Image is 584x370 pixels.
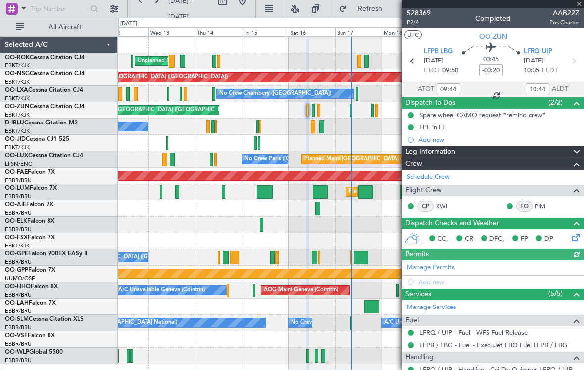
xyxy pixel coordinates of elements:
[407,303,456,312] a: Manage Services
[11,19,107,35] button: All Aircraft
[5,267,28,273] span: OO-GPP
[524,66,539,76] span: 10:35
[5,242,30,249] a: EBKT/KJK
[405,158,422,170] span: Crew
[5,284,31,290] span: OO-HHO
[5,202,53,208] a: OO-AIEFalcon 7X
[5,308,32,315] a: EBBR/BRU
[5,78,30,86] a: EBKT/KJK
[26,24,104,31] span: All Aircraft
[419,123,446,131] div: FPL in FF
[5,55,30,61] span: OO-ROK
[30,1,87,16] input: Trip Number
[5,300,29,306] span: OO-LAH
[384,315,568,330] div: A/C Unavailable [GEOGRAPHIC_DATA] ([GEOGRAPHIC_DATA] National)
[5,120,24,126] span: D-IBLU
[418,135,579,144] div: Add new
[404,30,422,39] button: UTC
[535,202,557,211] a: PIM
[419,341,567,349] a: LFPB / LBG - Fuel - ExecuJet FBO Fuel LFPB / LBG
[5,169,55,175] a: OO-FAEFalcon 7X
[5,136,69,142] a: OO-JIDCessna CJ1 525
[516,201,533,212] div: FO
[5,71,85,77] a: OO-NSGCessna Citation CJ4
[289,27,335,36] div: Sat 16
[405,352,434,363] span: Handling
[5,153,28,159] span: OO-LUX
[405,218,499,229] span: Dispatch Checks and Weather
[475,13,511,24] div: Completed
[5,71,30,77] span: OO-NSG
[5,300,56,306] a: OO-LAHFalcon 7X
[417,201,434,212] div: CP
[5,333,28,339] span: OO-VSF
[382,27,428,36] div: Mon 18
[5,127,30,135] a: EBKT/KJK
[405,146,455,158] span: Leg Information
[5,357,32,364] a: EBBR/BRU
[219,86,331,101] div: No Crew Chambery ([GEOGRAPHIC_DATA])
[405,97,455,109] span: Dispatch To-Dos
[118,283,205,298] div: A/C Unavailable Geneva (Cointrin)
[102,27,148,36] div: Tue 12
[72,103,235,118] div: Unplanned Maint [GEOGRAPHIC_DATA] ([GEOGRAPHIC_DATA])
[264,283,338,298] div: AOG Maint Geneva (Cointrin)
[5,251,87,257] a: OO-GPEFalcon 900EX EASy II
[5,202,26,208] span: OO-AIE
[442,66,458,76] span: 09:50
[424,56,444,66] span: [DATE]
[479,31,507,42] span: OO-ZUN
[548,97,563,108] span: (2/2)
[407,18,431,27] span: P2/4
[521,234,528,244] span: FP
[419,111,545,119] div: Spare wheel CAMO request *remind crew*
[544,234,553,244] span: DP
[5,275,35,282] a: UUMO/OSF
[5,55,85,61] a: OO-ROKCessna Citation CJ4
[5,95,30,102] a: EBKT/KJK
[5,284,58,290] a: OO-HHOFalcon 8X
[5,185,57,191] a: OO-LUMFalcon 7X
[72,70,228,85] div: Planned Maint [GEOGRAPHIC_DATA] ([GEOGRAPHIC_DATA])
[349,5,390,12] span: Refresh
[405,315,419,326] span: Fuel
[424,66,440,76] span: ETOT
[5,316,29,322] span: OO-SLM
[5,349,29,355] span: OO-WLP
[5,136,26,142] span: OO-JID
[5,267,55,273] a: OO-GPPFalcon 7X
[5,291,32,299] a: EBBR/BRU
[58,250,224,265] div: No Crew [GEOGRAPHIC_DATA] ([GEOGRAPHIC_DATA] National)
[424,47,453,57] span: LFPB LBG
[524,47,552,57] span: LFRQ UIP
[304,152,460,167] div: Planned Maint [GEOGRAPHIC_DATA] ([GEOGRAPHIC_DATA])
[5,226,32,233] a: EBBR/BRU
[407,172,450,182] a: Schedule Crew
[138,54,297,68] div: Unplanned Maint [GEOGRAPHIC_DATA]-[GEOGRAPHIC_DATA]
[5,169,28,175] span: OO-FAE
[242,27,288,36] div: Fri 15
[5,258,32,266] a: EBBR/BRU
[436,202,458,211] a: KWI
[5,87,28,93] span: OO-LXA
[5,120,78,126] a: D-IBLUCessna Citation M2
[148,27,195,36] div: Wed 13
[5,349,63,355] a: OO-WLPGlobal 5500
[5,235,55,241] a: OO-FSXFalcon 7X
[5,193,32,200] a: EBBR/BRU
[120,20,137,28] div: [DATE]
[549,8,579,18] span: AAB22Z
[438,234,448,244] span: CC,
[5,160,32,168] a: LFSN/ENC
[542,66,558,76] span: ELDT
[549,18,579,27] span: Pos Charter
[5,87,83,93] a: OO-LXACessna Citation CJ4
[407,8,431,18] span: 528369
[465,234,473,244] span: CR
[552,84,568,94] span: ALDT
[291,315,457,330] div: No Crew [GEOGRAPHIC_DATA] ([GEOGRAPHIC_DATA] National)
[5,104,30,110] span: OO-ZUN
[405,289,431,300] span: Services
[5,209,32,217] a: EBBR/BRU
[5,104,85,110] a: OO-ZUNCessna Citation CJ4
